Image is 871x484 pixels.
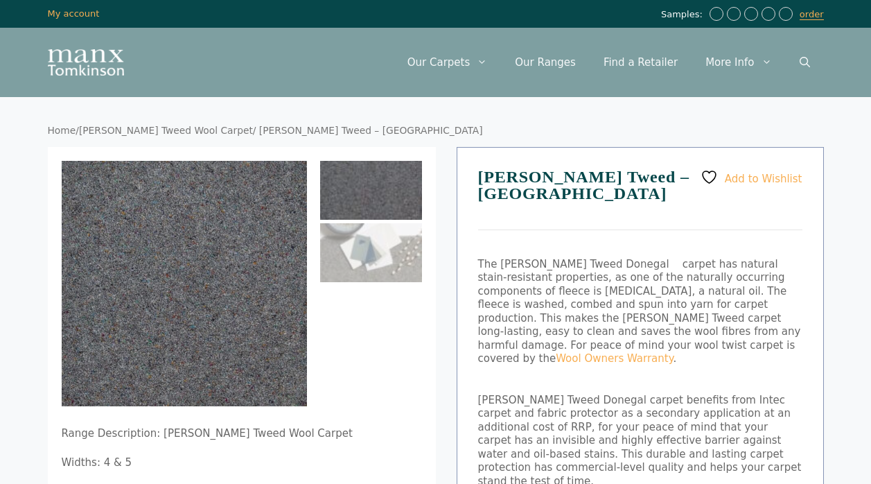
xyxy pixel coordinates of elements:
a: [PERSON_NAME] Tweed Wool Carpet [79,125,253,136]
a: order [800,9,824,20]
h1: [PERSON_NAME] Tweed – [GEOGRAPHIC_DATA] [478,168,802,230]
p: Widths: 4 & 5 [62,456,422,470]
a: Open Search Bar [786,42,824,83]
nav: Breadcrumb [48,125,824,137]
p: Range Description: [PERSON_NAME] Tweed Wool Carpet [62,427,422,441]
a: Our Ranges [501,42,590,83]
a: Wool Owners Warranty [556,352,673,365]
img: Tomkinson Tweed - Donegal [62,161,307,406]
span: Add to Wishlist [725,172,802,184]
a: My account [48,8,100,19]
a: More Info [692,42,785,83]
span: The [PERSON_NAME] Tweed Donegal carpet has natural stain-resistant properties, as one of the natu... [478,258,801,365]
a: Find a Retailer [590,42,692,83]
a: Our Carpets [394,42,502,83]
a: Home [48,125,76,136]
span: Samples: [661,9,706,21]
a: Add to Wishlist [701,168,802,186]
img: Tomkinson Tweed - Donegal [320,161,422,220]
img: Manx Tomkinson [48,49,124,76]
nav: Primary [394,42,824,83]
img: Tomkinson Tweed - Donegal - Image 2 [320,223,422,282]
